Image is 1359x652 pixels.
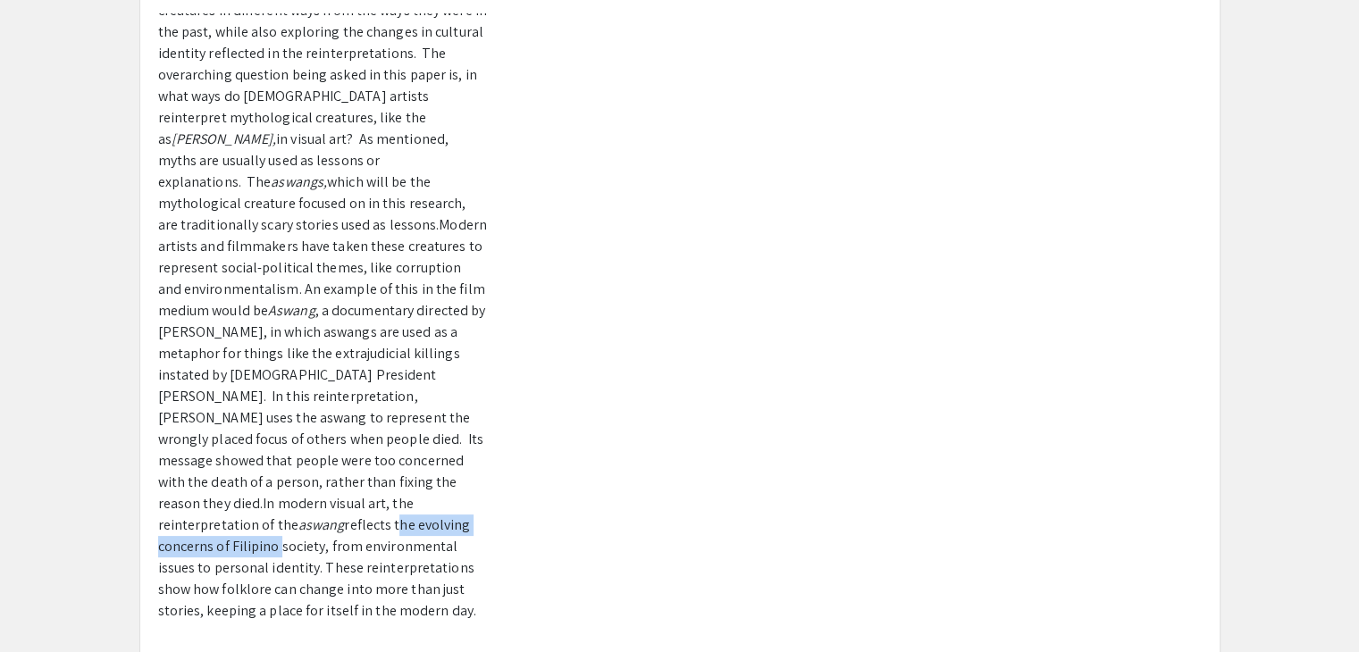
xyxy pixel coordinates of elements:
em: aswangs, [271,172,327,191]
iframe: Chat [13,572,76,639]
em: [PERSON_NAME], [172,130,276,148]
em: aswang [298,515,345,534]
span: , a documentary directed by [PERSON_NAME], in which aswangs are used as a metaphor for things lik... [158,301,486,513]
span: reflects the evolving concerns of Filipino society, from environmental issues to personal identit... [158,515,476,620]
span: in visual art? As mentioned, myths are usually used as lessons or explanations. The [158,130,449,191]
span: which will be the mythological creature focused on in this research, are traditionally scary stor... [158,172,466,234]
span: In modern visual art, the reinterpretation of the [158,494,414,534]
em: Aswang [268,301,315,320]
iframe: StARS (Filipino Mythical Creatures in Visual Art Today) [515,13,1202,494]
span: Modern artists and filmmakers have taken these creatures to represent social-political themes, li... [158,215,487,320]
